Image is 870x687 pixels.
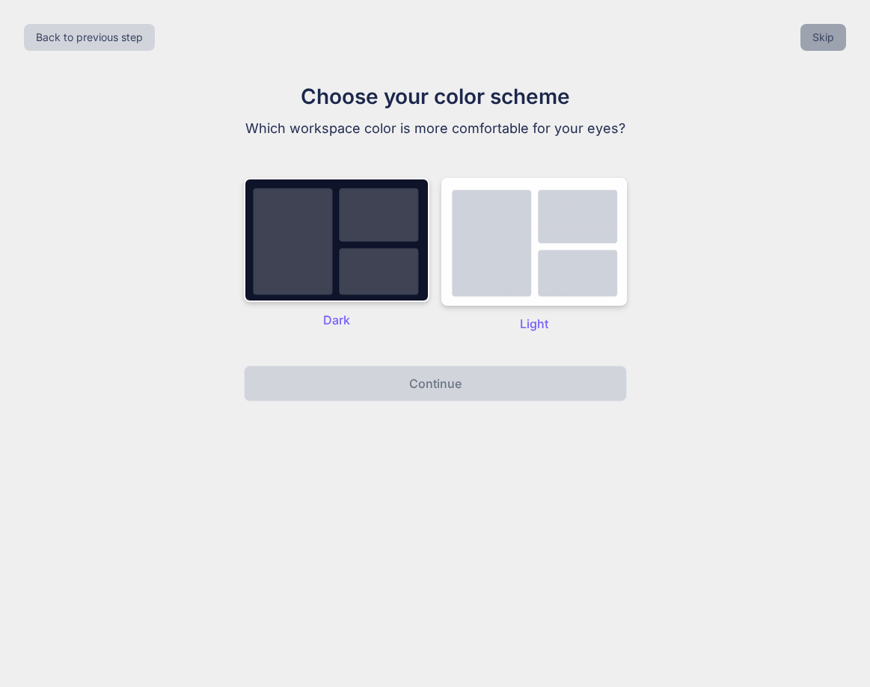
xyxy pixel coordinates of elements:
[244,311,429,329] p: Dark
[244,366,627,401] button: Continue
[244,178,429,302] img: dark
[24,24,155,51] button: Back to previous step
[800,24,846,51] button: Skip
[184,81,687,112] h1: Choose your color scheme
[441,315,627,333] p: Light
[441,178,627,306] img: dark
[184,118,687,139] p: Which workspace color is more comfortable for your eyes?
[409,375,462,392] p: Continue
